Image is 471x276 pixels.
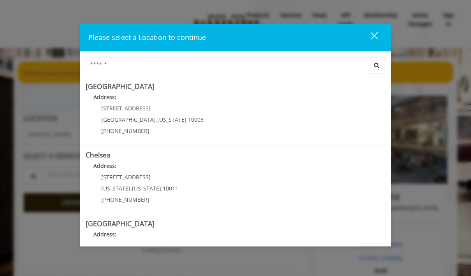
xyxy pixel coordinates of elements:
span: [PHONE_NUMBER] [101,196,149,203]
span: , [186,116,188,123]
button: close dialog [356,30,383,45]
span: 10011 [163,185,178,192]
div: Center Select [86,58,385,77]
span: [STREET_ADDRESS] [101,105,151,112]
input: Search Center [86,58,368,73]
span: [US_STATE] [157,116,186,123]
span: [US_STATE] [101,185,130,192]
b: Address: [93,162,116,169]
b: Chelsea [86,150,111,159]
span: [PHONE_NUMBER] [101,127,149,135]
span: , [156,116,157,123]
span: , [161,185,163,192]
b: [GEOGRAPHIC_DATA] [86,219,155,228]
b: Address: [93,231,116,238]
div: close dialog [362,31,377,43]
span: [STREET_ADDRESS] [101,173,151,181]
i: Search button [372,63,381,68]
span: 10003 [188,116,204,123]
b: Address: [93,93,116,101]
span: [US_STATE] [132,185,161,192]
b: [GEOGRAPHIC_DATA] [86,82,155,91]
span: [GEOGRAPHIC_DATA] [101,116,156,123]
span: , [130,185,132,192]
span: Please select a Location to continue [88,33,206,42]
